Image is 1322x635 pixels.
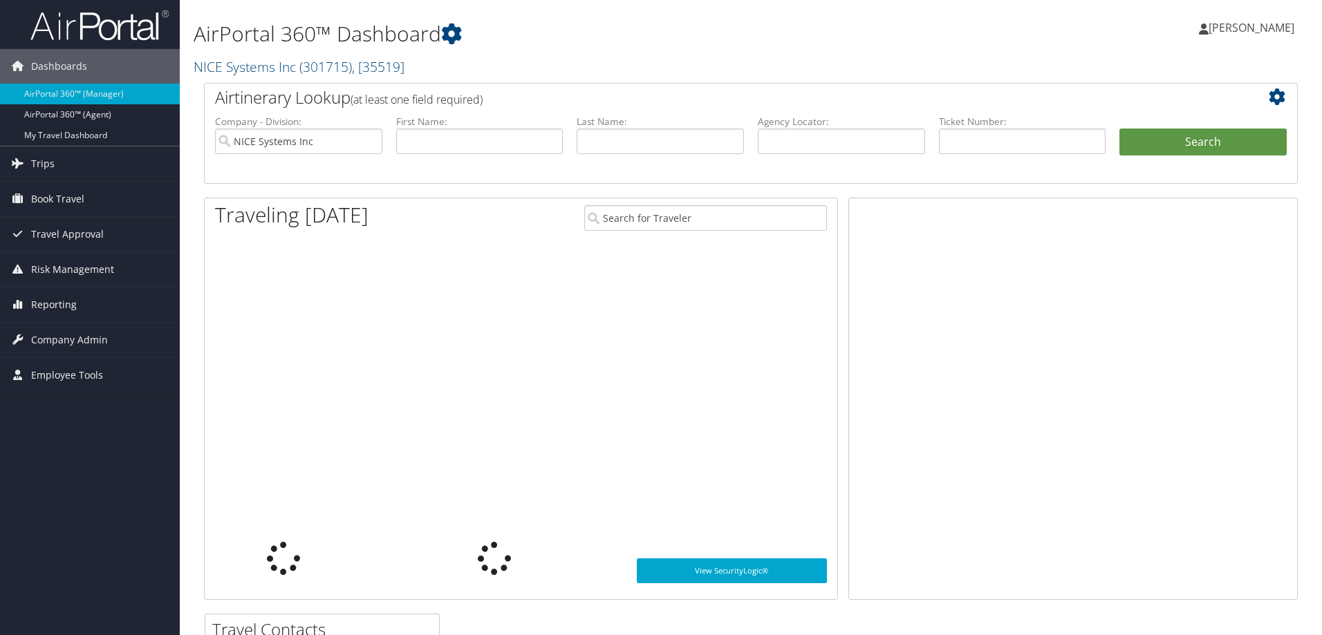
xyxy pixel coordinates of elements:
[31,323,108,357] span: Company Admin
[215,200,369,229] h1: Traveling [DATE]
[637,558,827,583] a: View SecurityLogic®
[1209,20,1294,35] span: [PERSON_NAME]
[351,92,483,107] span: (at least one field required)
[352,57,404,76] span: , [ 35519 ]
[194,19,937,48] h1: AirPortal 360™ Dashboard
[215,86,1195,109] h2: Airtinerary Lookup
[31,287,77,322] span: Reporting
[194,57,404,76] a: NICE Systems Inc
[1199,7,1308,48] a: [PERSON_NAME]
[939,115,1106,129] label: Ticket Number:
[577,115,744,129] label: Last Name:
[31,217,104,252] span: Travel Approval
[31,252,114,287] span: Risk Management
[31,358,103,392] span: Employee Tools
[215,115,382,129] label: Company - Division:
[299,57,352,76] span: ( 301715 )
[31,146,55,181] span: Trips
[30,9,169,41] img: airportal-logo.png
[31,49,87,84] span: Dashboards
[1119,129,1287,156] button: Search
[31,182,84,216] span: Book Travel
[758,115,925,129] label: Agency Locator:
[396,115,564,129] label: First Name:
[584,205,827,231] input: Search for Traveler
